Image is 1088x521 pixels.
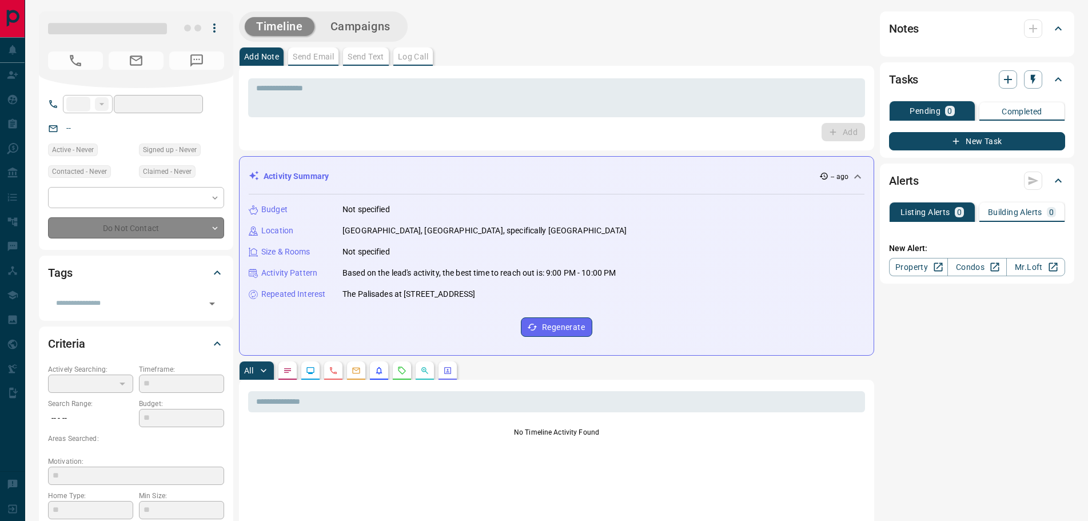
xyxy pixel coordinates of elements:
[306,366,315,375] svg: Lead Browsing Activity
[261,246,310,258] p: Size & Rooms
[244,53,279,61] p: Add Note
[261,204,288,216] p: Budget
[889,242,1065,254] p: New Alert:
[48,364,133,375] p: Actively Searching:
[48,399,133,409] p: Search Range:
[261,288,325,300] p: Repeated Interest
[910,107,940,115] p: Pending
[374,366,384,375] svg: Listing Alerts
[1049,208,1054,216] p: 0
[264,170,329,182] p: Activity Summary
[204,296,220,312] button: Open
[342,288,475,300] p: The Palisades at [STREET_ADDRESS]
[342,204,390,216] p: Not specified
[249,166,864,187] div: Activity Summary-- ago
[988,208,1042,216] p: Building Alerts
[143,144,197,156] span: Signed up - Never
[889,66,1065,93] div: Tasks
[957,208,962,216] p: 0
[319,17,402,36] button: Campaigns
[66,124,71,133] a: --
[48,335,85,353] h2: Criteria
[342,267,616,279] p: Based on the lead's activity, the best time to reach out is: 9:00 PM - 10:00 PM
[947,258,1006,276] a: Condos
[420,366,429,375] svg: Opportunities
[48,433,224,444] p: Areas Searched:
[48,264,72,282] h2: Tags
[889,19,919,38] h2: Notes
[352,366,361,375] svg: Emails
[52,144,94,156] span: Active - Never
[947,107,952,115] p: 0
[245,17,314,36] button: Timeline
[48,51,103,70] span: No Number
[139,364,224,375] p: Timeframe:
[48,330,224,357] div: Criteria
[261,225,293,237] p: Location
[889,258,948,276] a: Property
[248,427,865,438] p: No Timeline Activity Found
[889,132,1065,150] button: New Task
[889,167,1065,194] div: Alerts
[329,366,338,375] svg: Calls
[48,259,224,287] div: Tags
[889,172,919,190] h2: Alerts
[244,367,253,375] p: All
[283,366,292,375] svg: Notes
[521,317,592,337] button: Regenerate
[48,456,224,467] p: Motivation:
[900,208,950,216] p: Listing Alerts
[139,399,224,409] p: Budget:
[48,491,133,501] p: Home Type:
[342,225,627,237] p: [GEOGRAPHIC_DATA], [GEOGRAPHIC_DATA], specifically [GEOGRAPHIC_DATA]
[1002,108,1042,116] p: Completed
[52,166,107,177] span: Contacted - Never
[48,409,133,428] p: -- - --
[169,51,224,70] span: No Number
[443,366,452,375] svg: Agent Actions
[109,51,164,70] span: No Email
[139,491,224,501] p: Min Size:
[397,366,406,375] svg: Requests
[831,172,848,182] p: -- ago
[889,70,918,89] h2: Tasks
[143,166,192,177] span: Claimed - Never
[261,267,317,279] p: Activity Pattern
[1006,258,1065,276] a: Mr.Loft
[889,15,1065,42] div: Notes
[48,217,224,238] div: Do Not Contact
[342,246,390,258] p: Not specified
